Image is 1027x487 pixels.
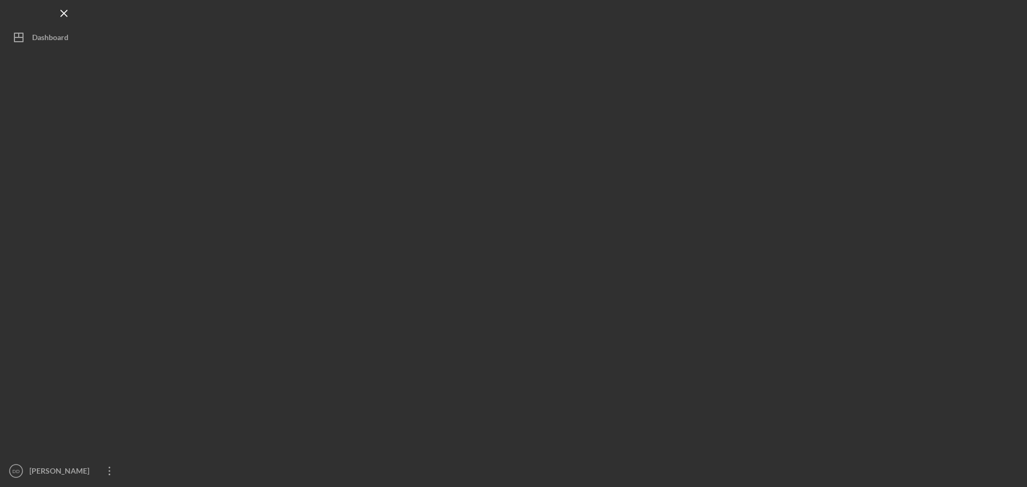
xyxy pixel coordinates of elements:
[5,460,123,482] button: DD[PERSON_NAME]
[27,460,96,484] div: [PERSON_NAME]
[32,27,68,51] div: Dashboard
[12,468,20,474] text: DD
[5,27,123,48] button: Dashboard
